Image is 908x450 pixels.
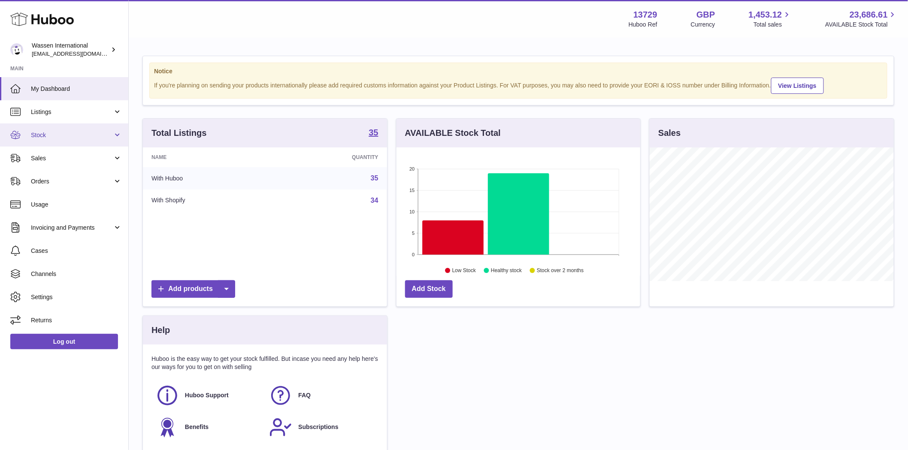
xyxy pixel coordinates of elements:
[143,189,275,212] td: With Shopify
[31,85,122,93] span: My Dashboard
[32,42,109,58] div: Wassen International
[31,247,122,255] span: Cases
[31,177,113,186] span: Orders
[749,9,792,29] a: 1,453.12 Total sales
[298,423,338,431] span: Subscriptions
[151,324,170,336] h3: Help
[754,21,792,29] span: Total sales
[151,280,235,298] a: Add products
[31,293,122,301] span: Settings
[825,21,898,29] span: AVAILABLE Stock Total
[10,43,23,56] img: internationalsupplychain@wassen.com
[151,355,378,371] p: Huboo is the easy way to get your stock fulfilled. But incase you need any help here's our ways f...
[31,224,113,232] span: Invoicing and Payments
[369,128,378,138] a: 35
[629,21,657,29] div: Huboo Ref
[31,201,122,209] span: Usage
[31,131,113,139] span: Stock
[10,334,118,349] a: Log out
[269,416,374,439] a: Subscriptions
[156,416,260,439] a: Benefits
[412,252,415,257] text: 0
[371,174,378,182] a: 35
[369,128,378,137] strong: 35
[31,108,113,116] span: Listings
[185,391,229,399] span: Huboo Support
[32,50,126,57] span: [EMAIL_ADDRESS][DOMAIN_NAME]
[154,67,883,75] strong: Notice
[658,127,681,139] h3: Sales
[749,9,782,21] span: 1,453.12
[31,316,122,324] span: Returns
[409,188,415,193] text: 15
[491,268,522,274] text: Healthy stock
[825,9,898,29] a: 23,686.61 AVAILABLE Stock Total
[409,166,415,171] text: 20
[269,384,374,407] a: FAQ
[156,384,260,407] a: Huboo Support
[633,9,657,21] strong: 13729
[143,147,275,167] th: Name
[185,423,209,431] span: Benefits
[371,197,378,204] a: 34
[405,280,453,298] a: Add Stock
[452,268,476,274] text: Low Stock
[412,231,415,236] text: 5
[31,270,122,278] span: Channels
[31,154,113,162] span: Sales
[850,9,888,21] span: 23,686.61
[691,21,715,29] div: Currency
[151,127,207,139] h3: Total Listings
[154,76,883,94] div: If you're planning on sending your products internationally please add required customs informati...
[537,268,584,274] text: Stock over 2 months
[143,167,275,189] td: With Huboo
[409,209,415,214] text: 10
[771,78,824,94] a: View Listings
[405,127,501,139] h3: AVAILABLE Stock Total
[696,9,715,21] strong: GBP
[275,147,387,167] th: Quantity
[298,391,311,399] span: FAQ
